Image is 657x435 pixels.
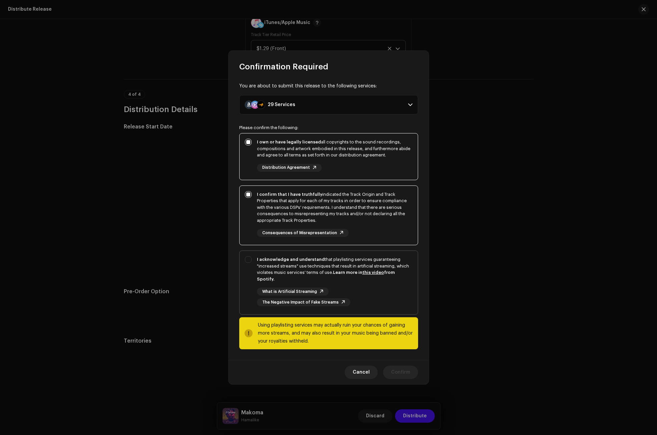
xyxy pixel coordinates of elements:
div: Please confirm the following: [239,125,418,130]
button: Confirm [383,366,418,379]
span: Distribution Agreement [262,165,310,170]
div: 29 Services [268,102,295,107]
strong: I confirm that I have truthfully [257,192,322,196]
div: all copyrights to the sound recordings, compositions and artwork embodied in this release, and fu... [257,139,412,158]
div: that playlisting services guaranteeing "increased streams" use techniques that result in artifici... [257,256,412,282]
div: indicated the Track Origin and Track Properties that apply for each of my tracks in order to ensu... [257,191,412,224]
strong: I own or have legally licensed [257,140,321,144]
p-togglebutton: I acknowledge and understandthat playlisting services guaranteeing "increased streams" use techni... [239,251,418,315]
span: The Negative Impact of Fake Streams [262,300,339,305]
span: Confirmation Required [239,61,328,72]
span: Confirm [391,366,410,379]
strong: Learn more in from Spotify. [257,270,395,281]
span: Consequences of Misrepresentation [262,231,337,235]
button: Cancel [345,366,378,379]
a: this video [362,270,384,275]
p-togglebutton: I own or have legally licensedall copyrights to the sound recordings, compositions and artwork em... [239,133,418,180]
p-togglebutton: I confirm that I have truthfullyindicated the Track Origin and Track Properties that apply for ea... [239,185,418,246]
strong: I acknowledge and understand [257,257,325,262]
div: You are about to submit this release to the following services: [239,83,418,90]
p-accordion-header: 29 Services [239,95,418,114]
span: What is Artificial Streaming [262,290,317,294]
span: Cancel [353,366,370,379]
div: Using playlisting services may actually ruin your chances of gaining more streams, and may also r... [258,321,413,345]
